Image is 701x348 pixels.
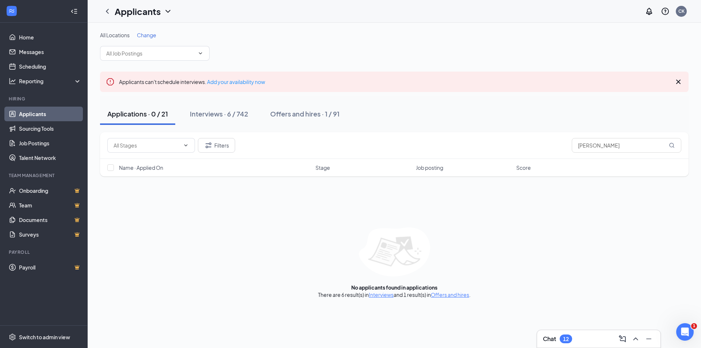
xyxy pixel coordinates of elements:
a: Scheduling [19,59,81,74]
span: Score [516,164,531,171]
svg: Filter [204,141,213,150]
svg: Settings [9,333,16,341]
span: Name · Applied On [119,164,163,171]
svg: Collapse [70,8,78,15]
button: ComposeMessage [617,333,628,345]
h1: Applicants [115,5,161,18]
img: empty-state [359,227,430,276]
div: Applications · 0 / 21 [107,109,168,118]
svg: ChevronDown [183,142,189,148]
div: Reporting [19,77,82,85]
svg: ChevronLeft [103,7,112,16]
span: Applicants can't schedule interviews. [119,79,265,85]
div: Offers and hires · 1 / 91 [270,109,340,118]
iframe: Intercom live chat [676,323,694,341]
svg: ComposeMessage [618,334,627,343]
span: All Locations [100,32,130,38]
a: DocumentsCrown [19,213,81,227]
span: Stage [315,164,330,171]
svg: Analysis [9,77,16,85]
a: Sourcing Tools [19,121,81,136]
a: Home [19,30,81,45]
a: Offers and hires [431,291,469,298]
div: No applicants found in applications [351,284,437,291]
div: 12 [563,336,569,342]
div: Interviews · 6 / 742 [190,109,248,118]
div: Team Management [9,172,80,179]
span: 1 [691,323,697,329]
a: Interviews [369,291,394,298]
input: All Job Postings [106,49,195,57]
input: All Stages [114,141,180,149]
div: There are 6 result(s) in and 1 result(s) in . [318,291,471,298]
span: Change [137,32,156,38]
a: Talent Network [19,150,81,165]
div: CK [678,8,685,14]
a: OnboardingCrown [19,183,81,198]
h3: Chat [543,335,556,343]
a: TeamCrown [19,198,81,213]
svg: WorkstreamLogo [8,7,15,15]
svg: Minimize [644,334,653,343]
a: Applicants [19,107,81,121]
svg: Error [106,77,115,86]
span: Job posting [416,164,443,171]
a: SurveysCrown [19,227,81,242]
svg: ChevronUp [631,334,640,343]
div: Switch to admin view [19,333,70,341]
button: Minimize [643,333,655,345]
a: Job Postings [19,136,81,150]
div: Hiring [9,96,80,102]
svg: ChevronDown [198,50,203,56]
svg: MagnifyingGlass [669,142,675,148]
svg: Notifications [645,7,654,16]
svg: ChevronDown [164,7,172,16]
svg: Cross [674,77,683,86]
button: Filter Filters [198,138,235,153]
a: Messages [19,45,81,59]
a: PayrollCrown [19,260,81,275]
button: ChevronUp [630,333,641,345]
a: Add your availability now [207,79,265,85]
div: Payroll [9,249,80,255]
input: Search in applications [572,138,681,153]
svg: QuestionInfo [661,7,670,16]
